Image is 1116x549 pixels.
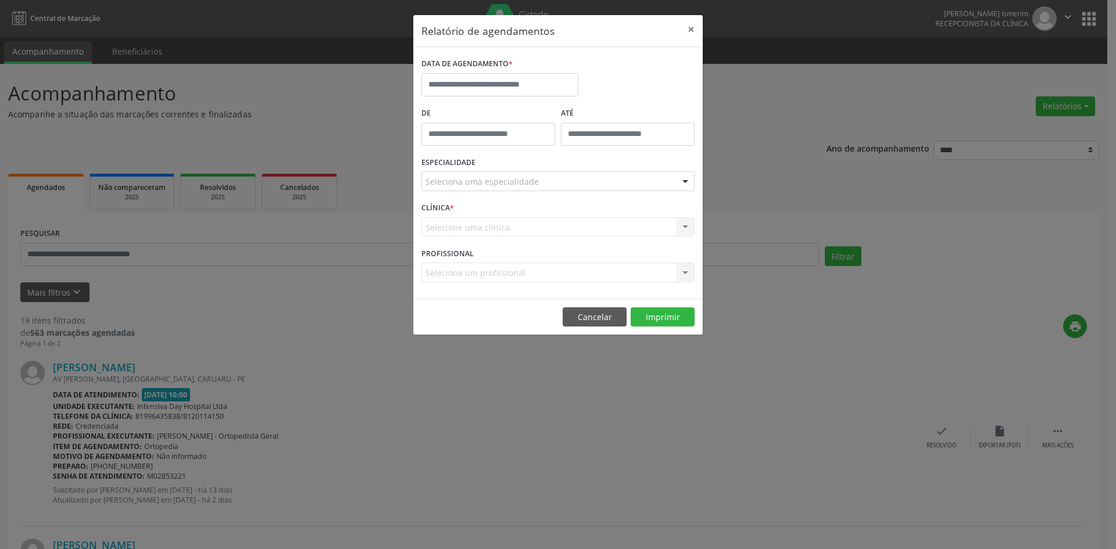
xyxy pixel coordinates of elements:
button: Close [679,15,703,44]
h5: Relatório de agendamentos [421,23,555,38]
span: Seleciona uma especialidade [425,175,539,188]
label: De [421,105,555,123]
label: PROFISSIONAL [421,245,474,263]
button: Imprimir [631,307,695,327]
label: ATÉ [561,105,695,123]
label: ESPECIALIDADE [421,154,475,172]
label: DATA DE AGENDAMENTO [421,55,513,73]
button: Cancelar [563,307,627,327]
label: CLÍNICA [421,199,454,217]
